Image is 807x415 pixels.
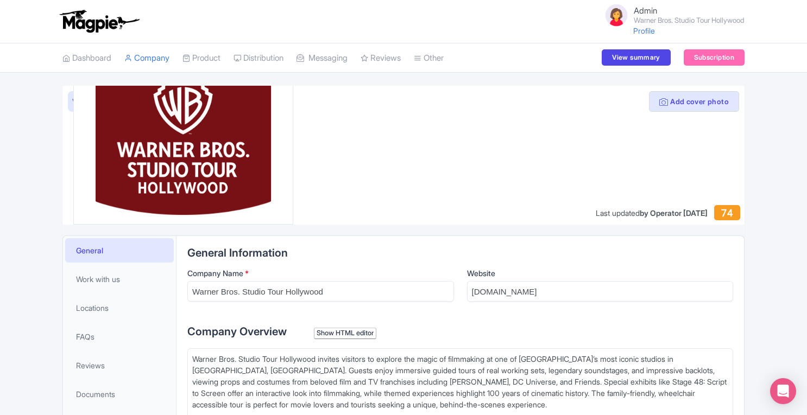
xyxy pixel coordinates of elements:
[68,91,122,112] a: View as visitor
[124,43,169,73] a: Company
[76,388,115,400] span: Documents
[187,325,287,338] span: Company Overview
[314,328,376,339] div: Show HTML editor
[234,43,283,73] a: Distribution
[603,2,629,28] img: avatar_key_member-9c1dde93af8b07d7383eb8b5fb890c87.png
[297,43,348,73] a: Messaging
[634,5,657,16] span: Admin
[414,43,444,73] a: Other
[770,378,796,404] div: Open Intercom Messenger
[76,360,105,371] span: Reviews
[649,91,739,112] button: Add cover photo
[76,273,120,285] span: Work with us
[633,26,655,35] a: Profile
[634,17,745,24] small: Warner Bros. Studio Tour Hollywood
[65,324,174,349] a: FAQs
[76,302,109,314] span: Locations
[65,267,174,291] a: Work with us
[96,62,270,215] img: yuzl7w0nfwolvyokatdc.png
[187,269,243,278] span: Company Name
[76,331,94,342] span: FAQs
[640,208,708,218] span: by Operator [DATE]
[361,43,401,73] a: Reviews
[76,245,103,256] span: General
[597,2,745,28] a: Admin Warner Bros. Studio Tour Hollywood
[721,207,733,219] span: 74
[602,49,670,66] a: View summary
[187,247,733,259] h2: General Information
[62,43,111,73] a: Dashboard
[65,296,174,320] a: Locations
[65,353,174,378] a: Reviews
[182,43,220,73] a: Product
[684,49,745,66] a: Subscription
[65,238,174,263] a: General
[596,207,708,219] div: Last updated
[65,382,174,406] a: Documents
[57,9,141,33] img: logo-ab69f6fb50320c5b225c76a69d11143b.png
[467,269,495,278] span: Website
